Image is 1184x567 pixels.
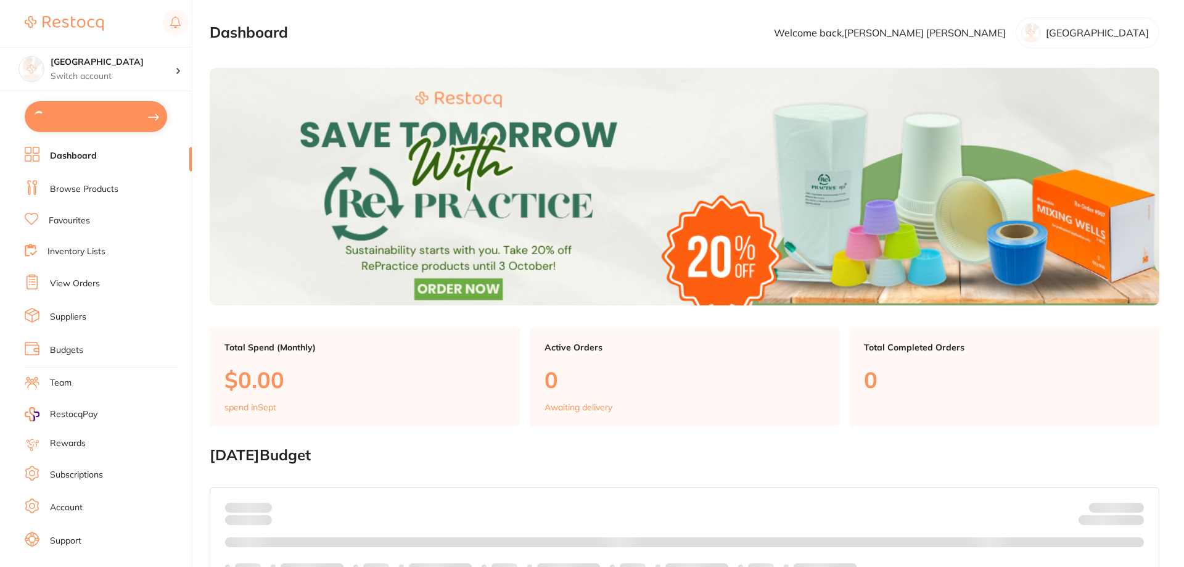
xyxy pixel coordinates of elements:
[545,367,825,392] p: 0
[50,502,83,514] a: Account
[864,342,1145,352] p: Total Completed Orders
[49,215,90,227] a: Favourites
[849,328,1159,428] a: Total Completed Orders0
[50,408,97,421] span: RestocqPay
[1089,503,1144,513] p: Budget:
[50,377,72,389] a: Team
[50,278,100,290] a: View Orders
[210,68,1159,305] img: Dashboard
[224,367,505,392] p: $0.00
[51,70,175,83] p: Switch account
[864,367,1145,392] p: 0
[1046,27,1149,38] p: [GEOGRAPHIC_DATA]
[225,503,272,513] p: Spent:
[25,407,97,421] a: RestocqPay
[51,56,175,68] h4: Katoomba Dental Centre
[1079,513,1144,528] p: Remaining:
[774,27,1006,38] p: Welcome back, [PERSON_NAME] [PERSON_NAME]
[210,24,288,41] h2: Dashboard
[50,150,97,162] a: Dashboard
[224,402,276,412] p: spend in Sept
[25,16,104,31] img: Restocq Logo
[224,342,505,352] p: Total Spend (Monthly)
[50,344,83,357] a: Budgets
[19,57,44,81] img: Katoomba Dental Centre
[210,328,520,428] a: Total Spend (Monthly)$0.00spend inSept
[210,447,1159,464] h2: [DATE] Budget
[50,535,81,547] a: Support
[47,246,105,258] a: Inventory Lists
[50,469,103,481] a: Subscriptions
[50,183,118,196] a: Browse Products
[225,513,272,528] p: month
[545,402,612,412] p: Awaiting delivery
[250,502,272,513] strong: $0.00
[50,311,86,323] a: Suppliers
[1122,517,1144,528] strong: $0.00
[25,9,104,38] a: Restocq Logo
[25,407,39,421] img: RestocqPay
[530,328,840,428] a: Active Orders0Awaiting delivery
[1120,502,1144,513] strong: $NaN
[545,342,825,352] p: Active Orders
[50,437,86,450] a: Rewards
